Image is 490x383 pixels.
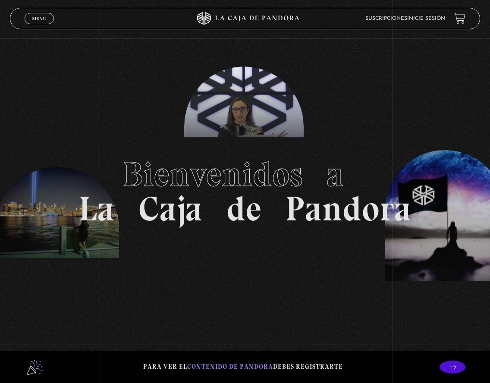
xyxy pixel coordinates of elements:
[365,16,407,21] a: Suscripciones
[79,157,411,226] h1: La Caja de Pandora
[32,16,46,21] span: Menu
[454,13,465,24] a: View your shopping cart
[29,23,50,29] span: Cerrar
[187,363,273,370] span: contenido de Pandora
[407,16,445,21] a: Inicie sesión
[122,154,367,195] span: Bienvenidos a
[143,361,343,373] p: Para ver el debes registrarte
